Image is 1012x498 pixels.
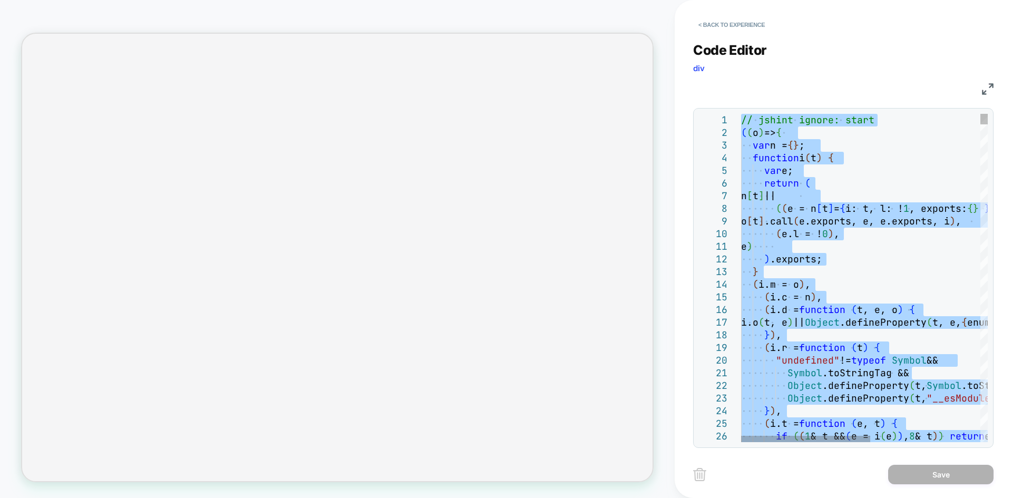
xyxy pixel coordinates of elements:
[828,202,834,214] span: ]
[699,202,727,215] div: 8
[758,316,764,328] span: (
[915,430,932,442] span: & t
[699,126,727,139] div: 2
[764,215,793,227] span: .call
[699,190,727,202] div: 7
[699,304,727,316] div: 16
[799,278,805,290] span: )
[982,83,994,95] img: fullscreen
[898,304,903,316] span: )
[799,304,845,316] span: function
[927,392,996,404] span: "__esModule"
[932,430,938,442] span: )
[753,152,799,164] span: function
[699,341,727,354] div: 19
[840,354,851,366] span: !=
[699,240,727,253] div: 11
[699,329,727,341] div: 18
[699,266,727,278] div: 13
[927,354,938,366] span: &&
[699,215,727,228] div: 9
[793,215,799,227] span: (
[927,379,961,392] span: Symbol
[699,354,727,367] div: 20
[699,253,727,266] div: 12
[950,215,956,227] span: )
[799,430,805,442] span: (
[851,430,880,442] span: e = i
[741,240,747,252] span: e
[753,266,758,278] span: }
[805,152,811,164] span: (
[805,430,811,442] span: 1
[857,304,898,316] span: t, e, o
[851,417,857,429] span: (
[758,126,764,139] span: )
[758,278,799,290] span: i.m = o
[699,152,727,164] div: 4
[764,316,787,328] span: t, e
[699,379,727,392] div: 22
[787,139,793,151] span: {
[782,164,793,177] span: e;
[799,152,805,164] span: i
[898,430,903,442] span: )
[886,430,892,442] span: e
[822,228,828,240] span: 0
[753,139,770,151] span: var
[758,190,764,202] span: ]
[909,202,967,214] span: , exports:
[741,215,747,227] span: o
[811,291,816,303] span: )
[915,379,927,392] span: t,
[747,215,753,227] span: [
[938,430,944,442] span: )
[699,417,727,430] div: 25
[699,278,727,291] div: 14
[693,42,767,58] span: Code Editor
[747,126,753,139] span: (
[880,430,886,442] span: (
[776,405,782,417] span: ,
[909,379,915,392] span: (
[851,304,857,316] span: (
[741,316,758,328] span: i.o
[764,417,770,429] span: (
[915,392,927,404] span: t,
[776,202,782,214] span: (
[776,228,782,240] span: (
[799,341,845,354] span: function
[880,417,886,429] span: )
[845,202,903,214] span: i: t, l: !
[888,465,994,484] button: Save
[747,190,753,202] span: [
[764,190,776,202] span: ||
[699,405,727,417] div: 24
[903,430,909,442] span: ,
[776,329,782,341] span: ,
[932,316,961,328] span: t, e,
[834,202,840,214] span: =
[822,392,909,404] span: .defineProperty
[764,329,770,341] span: }
[782,202,787,214] span: (
[782,228,822,240] span: e.l = !
[699,430,727,443] div: 26
[793,139,799,151] span: }
[699,164,727,177] div: 5
[741,114,874,126] span: // jshint ignore: start
[845,430,851,442] span: (
[805,278,811,290] span: ,
[764,291,770,303] span: (
[776,430,787,442] span: if
[764,177,799,189] span: return
[799,417,845,429] span: function
[770,329,776,341] span: )
[828,228,834,240] span: )
[699,228,727,240] div: 10
[863,341,869,354] span: )
[927,316,932,328] span: (
[892,354,927,366] span: Symbol
[793,316,805,328] span: ||
[693,16,770,33] button: < Back to experience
